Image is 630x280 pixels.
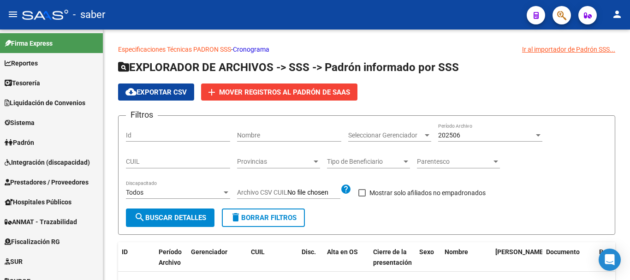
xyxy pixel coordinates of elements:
datatable-header-cell: Cierre de la presentación [369,242,416,273]
span: Todos [126,189,143,196]
span: 202506 [438,131,460,139]
span: Seleccionar Gerenciador [348,131,423,139]
span: Alta en OS [327,248,358,256]
span: Tipo de Beneficiario [327,158,402,166]
mat-icon: person [612,9,623,20]
span: [PERSON_NAME]. [495,248,547,256]
span: Firma Express [5,38,53,48]
button: Mover registros al PADRÓN de SAAS [201,83,357,101]
datatable-header-cell: Sexo [416,242,441,273]
button: Buscar Detalles [126,209,214,227]
span: Provincias [237,158,312,166]
div: Ir al importador de Padrón SSS... [522,44,615,54]
span: Reportes [5,58,38,68]
span: Exportar CSV [125,88,187,96]
datatable-header-cell: Documento [542,242,595,273]
span: CUIL [251,248,265,256]
mat-icon: menu [7,9,18,20]
datatable-header-cell: Gerenciador [187,242,247,273]
a: Especificaciones Técnicas PADRON SSS [118,46,231,53]
span: - saber [73,5,105,25]
a: Cronograma [233,46,269,53]
div: Open Intercom Messenger [599,249,621,271]
span: ID [122,248,128,256]
mat-icon: search [134,212,145,223]
span: Sistema [5,118,35,128]
span: Tesorería [5,78,40,88]
span: Integración (discapacidad) [5,157,90,167]
span: Archivo CSV CUIL [237,189,287,196]
span: EXPLORADOR DE ARCHIVOS -> SSS -> Padrón informado por SSS [118,61,459,74]
span: Fiscalización RG [5,237,60,247]
mat-icon: delete [230,212,241,223]
span: Cierre de la presentación [373,248,412,266]
span: Parentesco [417,158,492,166]
datatable-header-cell: CUIL [247,242,298,273]
mat-icon: help [340,184,351,195]
span: Mover registros al PADRÓN de SAAS [219,88,350,96]
datatable-header-cell: Disc. [298,242,323,273]
h3: Filtros [126,108,158,121]
span: Mostrar solo afiliados no empadronados [369,187,486,198]
datatable-header-cell: Alta en OS [323,242,369,273]
mat-icon: cloud_download [125,86,137,97]
datatable-header-cell: Período Archivo [155,242,187,273]
mat-icon: add [206,87,217,98]
button: Borrar Filtros [222,209,305,227]
span: Liquidación de Convenios [5,98,85,108]
span: Borrar Filtros [230,214,297,222]
datatable-header-cell: Nombre [441,242,492,273]
p: - [118,44,615,54]
span: Prestadores / Proveedores [5,177,89,187]
input: Archivo CSV CUIL [287,189,340,197]
span: SUR [5,256,23,267]
span: Hospitales Públicos [5,197,71,207]
span: ANMAT - Trazabilidad [5,217,77,227]
span: Sexo [419,248,434,256]
span: Buscar Detalles [134,214,206,222]
span: Documento [546,248,580,256]
datatable-header-cell: Fecha Nac. [492,242,542,273]
span: Nombre [445,248,468,256]
span: Gerenciador [191,248,227,256]
datatable-header-cell: ID [118,242,155,273]
span: Padrón [5,137,34,148]
span: Disc. [302,248,316,256]
button: Exportar CSV [118,83,194,101]
span: Período Archivo [159,248,182,266]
